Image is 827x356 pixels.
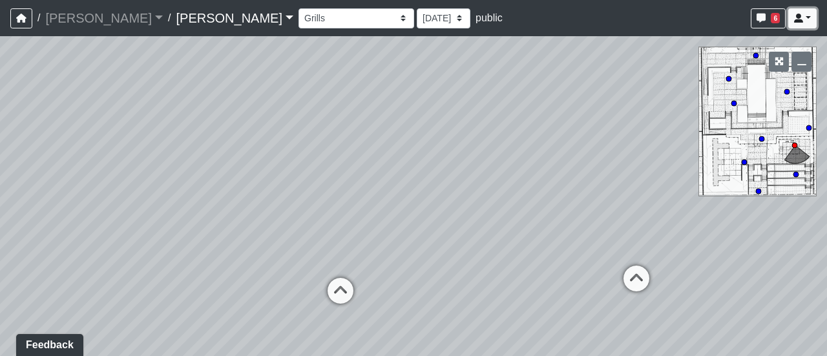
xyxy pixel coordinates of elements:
[751,8,786,28] button: 6
[771,13,780,23] span: 6
[176,5,293,31] a: [PERSON_NAME]
[32,5,45,31] span: /
[45,5,163,31] a: [PERSON_NAME]
[10,330,86,356] iframe: Ybug feedback widget
[476,12,503,23] span: public
[163,5,176,31] span: /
